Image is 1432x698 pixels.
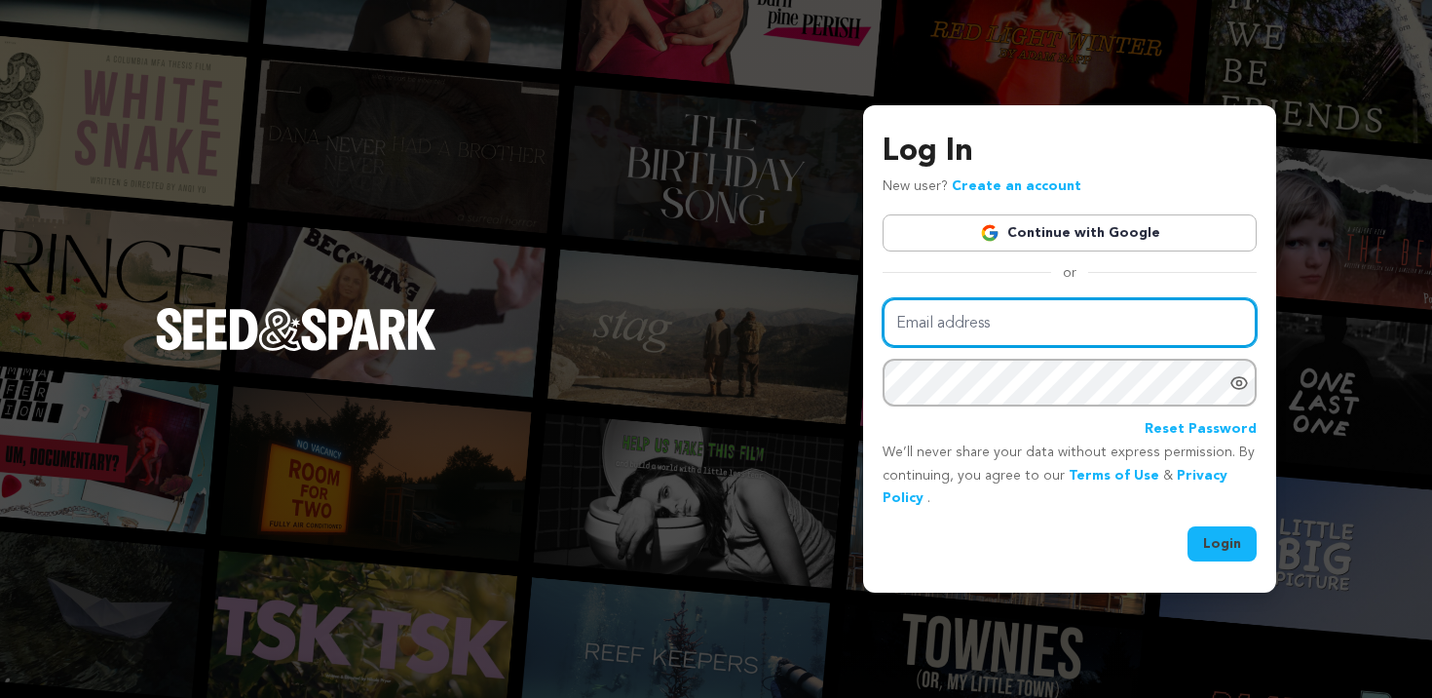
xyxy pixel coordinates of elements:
img: Google logo [980,223,999,243]
a: Show password as plain text. Warning: this will display your password on the screen. [1229,373,1249,393]
a: Seed&Spark Homepage [156,308,436,390]
span: or [1051,263,1088,283]
img: Seed&Spark Logo [156,308,436,351]
a: Reset Password [1145,418,1257,442]
a: Continue with Google [883,214,1257,252]
p: New user? [883,175,1081,199]
h3: Log In [883,129,1257,175]
p: We’ll never share your data without express permission. By continuing, you agree to our & . [883,442,1257,511]
button: Login [1187,526,1257,562]
a: Terms of Use [1069,469,1159,483]
input: Email address [883,298,1257,348]
a: Create an account [952,179,1081,193]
